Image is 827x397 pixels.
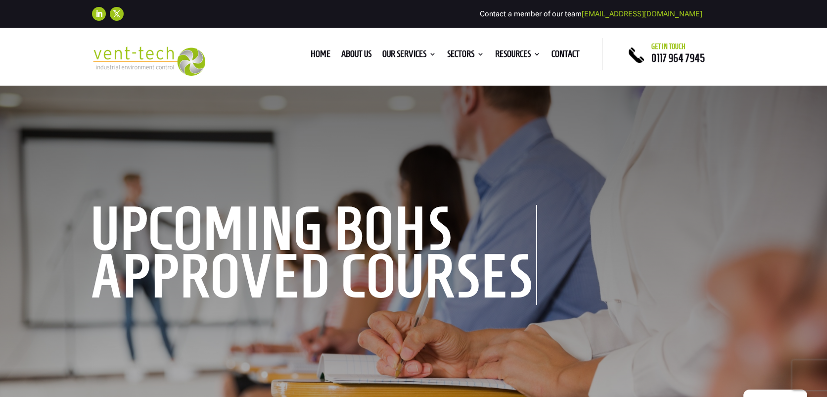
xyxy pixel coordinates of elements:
[651,43,686,50] span: Get in touch
[92,7,106,21] a: Follow on LinkedIn
[382,50,436,61] a: Our Services
[110,7,124,21] a: Follow on X
[495,50,541,61] a: Resources
[92,205,537,305] h1: Upcoming BOHS approved courses
[311,50,330,61] a: Home
[447,50,484,61] a: Sectors
[651,52,705,64] a: 0117 964 7945
[341,50,371,61] a: About us
[551,50,580,61] a: Contact
[480,9,702,18] span: Contact a member of our team
[92,47,205,76] img: 2023-09-27T08_35_16.549ZVENT-TECH---Clear-background
[582,9,702,18] a: [EMAIL_ADDRESS][DOMAIN_NAME]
